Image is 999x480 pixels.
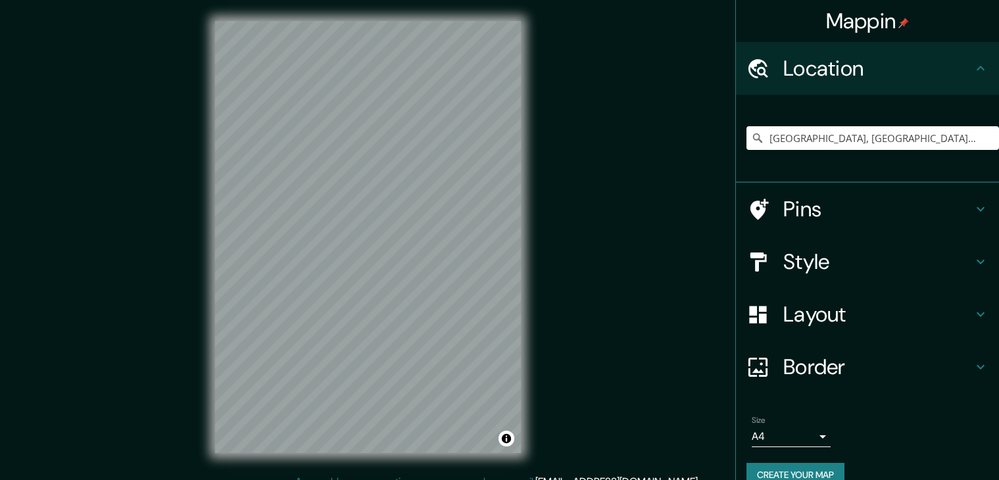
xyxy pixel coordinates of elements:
[783,249,973,275] h4: Style
[783,55,973,82] h4: Location
[736,288,999,341] div: Layout
[736,341,999,393] div: Border
[882,429,985,466] iframe: Help widget launcher
[783,196,973,222] h4: Pins
[783,354,973,380] h4: Border
[736,42,999,95] div: Location
[746,126,999,150] input: Pick your city or area
[215,21,521,453] canvas: Map
[752,426,831,447] div: A4
[736,183,999,235] div: Pins
[826,8,910,34] h4: Mappin
[752,415,766,426] label: Size
[736,235,999,288] div: Style
[499,431,514,446] button: Toggle attribution
[783,301,973,327] h4: Layout
[898,18,909,28] img: pin-icon.png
